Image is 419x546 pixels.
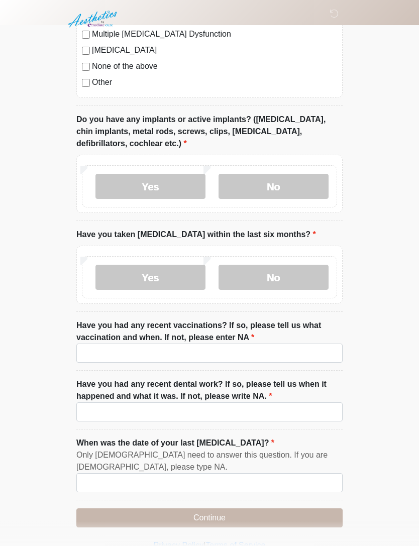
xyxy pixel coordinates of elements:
[92,76,337,88] label: Other
[76,319,343,344] label: Have you had any recent vaccinations? If so, please tell us what vaccination and when. If not, pl...
[219,265,329,290] label: No
[76,449,343,473] div: Only [DEMOGRAPHIC_DATA] need to answer this question. If you are [DEMOGRAPHIC_DATA], please type NA.
[76,508,343,527] button: Continue
[95,265,205,290] label: Yes
[76,229,316,241] label: Have you taken [MEDICAL_DATA] within the last six months?
[92,44,337,56] label: [MEDICAL_DATA]
[219,174,329,199] label: No
[82,47,90,55] input: [MEDICAL_DATA]
[95,174,205,199] label: Yes
[92,60,337,72] label: None of the above
[82,79,90,87] input: Other
[76,437,274,449] label: When was the date of your last [MEDICAL_DATA]?
[76,378,343,402] label: Have you had any recent dental work? If so, please tell us when it happened and what it was. If n...
[66,8,121,31] img: Aesthetics by Emediate Cure Logo
[82,63,90,71] input: None of the above
[76,114,343,150] label: Do you have any implants or active implants? ([MEDICAL_DATA], chin implants, metal rods, screws, ...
